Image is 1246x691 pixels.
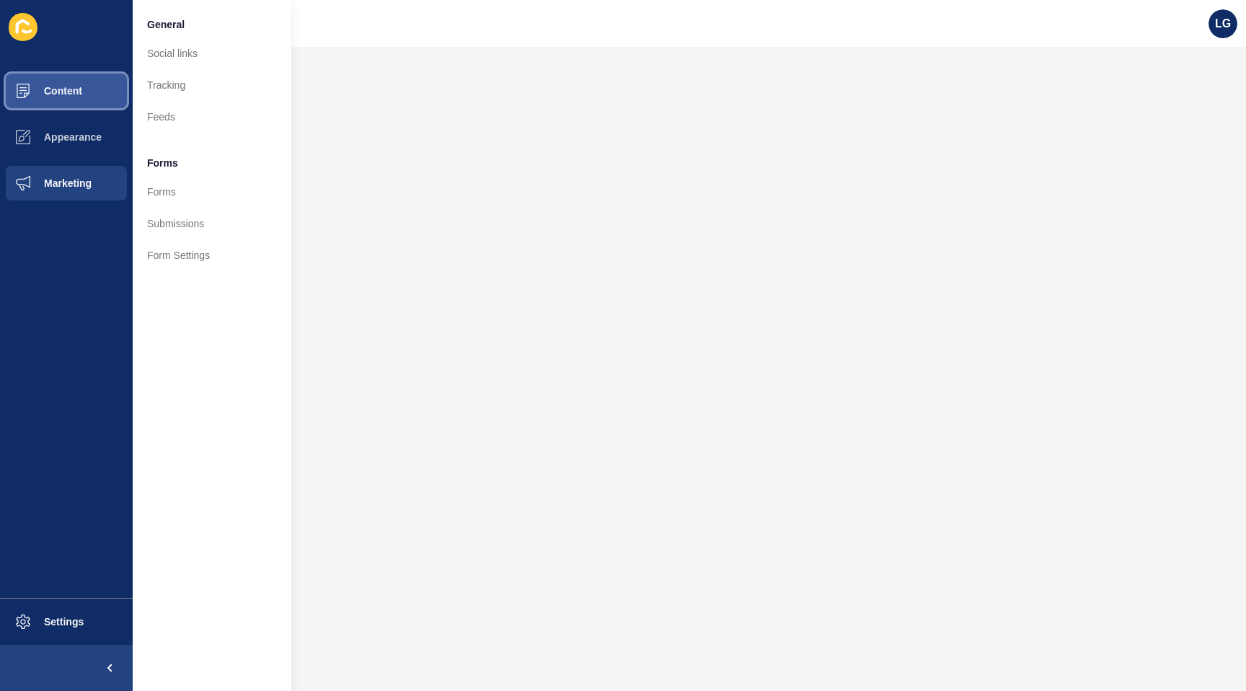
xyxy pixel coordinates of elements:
[147,156,178,170] span: Forms
[133,69,291,101] a: Tracking
[133,208,291,239] a: Submissions
[133,38,291,69] a: Social links
[147,17,185,32] span: General
[133,101,291,133] a: Feeds
[1215,17,1231,31] span: LG
[133,176,291,208] a: Forms
[133,239,291,271] a: Form Settings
